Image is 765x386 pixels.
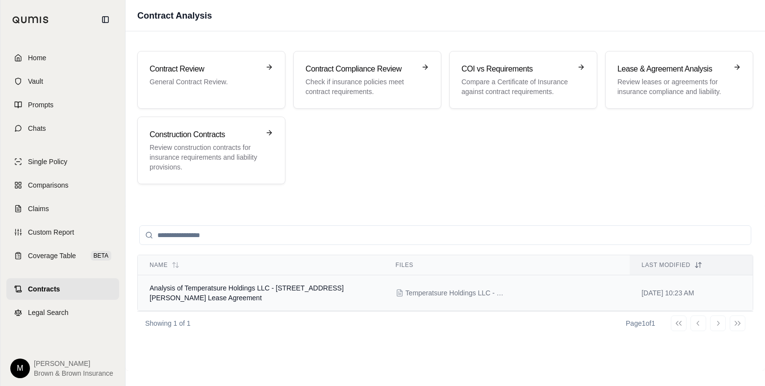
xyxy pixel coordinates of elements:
div: Page 1 of 1 [626,318,655,328]
span: Legal Search [28,308,69,317]
h3: COI vs Requirements [461,63,571,75]
h3: Contract Compliance Review [306,63,415,75]
span: Contracts [28,284,60,294]
td: [DATE] 10:23 AM [630,275,753,311]
span: Prompts [28,100,53,110]
span: Comparisons [28,180,68,190]
span: Vault [28,76,43,86]
p: Check if insurance policies meet contract requirements. [306,77,415,96]
p: Review construction contracts for insurance requirements and liability provisions. [150,143,259,172]
a: Contracts [6,278,119,300]
h3: Construction Contracts [150,129,259,141]
span: Custom Report [28,227,74,237]
span: Home [28,53,46,63]
div: Last modified [641,261,741,269]
h1: Contract Analysis [137,9,212,23]
a: Coverage TableBETA [6,245,119,266]
th: Files [384,255,630,275]
img: Qumis Logo [12,16,49,24]
div: M [10,359,30,378]
span: Claims [28,204,49,214]
button: Collapse sidebar [98,12,113,27]
span: Temperatsure Holdings LLC - 31 Robinson Street Lease (FULLY EXECUTED).pdf [406,288,504,298]
a: Chats [6,118,119,139]
h3: Contract Review [150,63,259,75]
h3: Lease & Agreement Analysis [617,63,727,75]
span: [PERSON_NAME] [34,359,113,368]
a: Prompts [6,94,119,116]
a: Claims [6,198,119,219]
span: Single Policy [28,157,67,167]
span: BETA [91,251,111,261]
a: Legal Search [6,302,119,323]
span: Brown & Brown Insurance [34,368,113,378]
a: Custom Report [6,221,119,243]
span: Coverage Table [28,251,76,261]
a: Single Policy [6,151,119,172]
p: Compare a Certificate of Insurance against contract requirements. [461,77,571,96]
p: Review leases or agreements for insurance compliance and liability. [617,77,727,96]
div: Name [150,261,372,269]
p: General Contract Review. [150,77,259,87]
span: Analysis of Temperatsure Holdings LLC - 31 Robinson Street Lease Agreement [150,284,344,302]
a: Home [6,47,119,69]
p: Showing 1 of 1 [145,318,191,328]
span: Chats [28,123,46,133]
a: Vault [6,71,119,92]
a: Comparisons [6,174,119,196]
